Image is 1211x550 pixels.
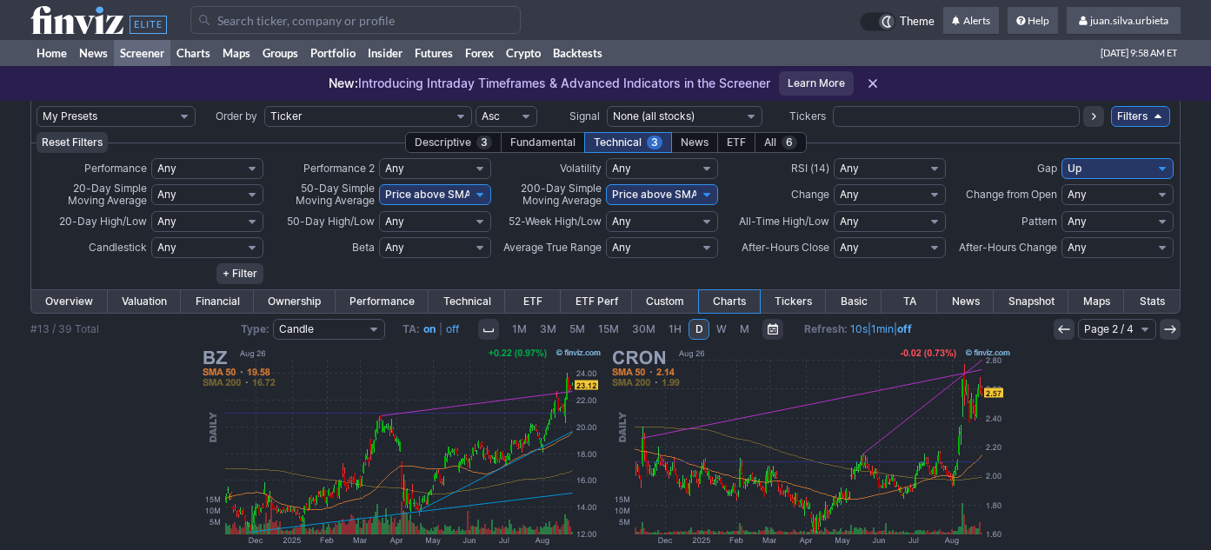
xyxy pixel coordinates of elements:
[563,319,591,340] a: 5M
[73,40,114,66] a: News
[734,319,755,340] a: M
[1021,215,1057,228] span: Pattern
[1090,14,1168,27] span: juan.silva.urbieta
[30,40,73,66] a: Home
[423,322,436,335] a: on
[403,322,420,335] b: TA:
[108,290,182,313] a: Valuation
[476,136,492,149] span: 3
[362,40,409,66] a: Insider
[170,40,216,66] a: Charts
[592,319,625,340] a: 15M
[717,132,755,153] div: ETF
[512,322,527,335] span: 1M
[59,215,147,228] span: 20-Day High/Low
[647,136,662,149] span: 3
[626,319,662,340] a: 30M
[37,132,108,153] button: Reset Filters
[966,188,1057,201] span: Change from Open
[190,6,521,34] input: Search
[789,109,826,123] span: Tickers
[882,290,937,313] a: TA
[804,321,912,338] span: | |
[710,319,733,340] a: W
[779,71,854,96] a: Learn More
[569,322,585,335] span: 5M
[68,182,147,207] span: 20-Day Simple Moving Average
[304,40,362,66] a: Portfolio
[329,75,770,92] p: Introducing Intraday Timeframes & Advanced Indicators in the Screener
[405,132,502,153] div: Descriptive
[216,109,257,123] span: Order by
[30,321,99,338] div: #13 / 39 Total
[1111,106,1170,127] a: Filters
[561,290,632,313] a: ETF Perf
[699,290,761,313] a: Charts
[742,241,829,254] span: After-Hours Close
[860,12,935,31] a: Theme
[287,215,375,228] span: 50-Day High/Low
[760,290,826,313] a: Tickers
[739,215,829,228] span: All-Time High/Low
[352,241,375,254] span: Beta
[632,290,699,313] a: Custom
[669,322,682,335] span: 1H
[256,40,304,66] a: Groups
[671,132,718,153] div: News
[336,290,429,313] a: Performance
[782,136,797,149] span: 6
[897,322,912,335] a: off
[560,162,602,175] span: Volatility
[478,319,499,340] button: Interval
[1101,40,1177,66] span: [DATE] 9:58 AM ET
[329,76,358,90] span: New:
[409,40,459,66] a: Futures
[303,162,375,175] span: Performance 2
[31,290,108,313] a: Overview
[114,40,170,66] a: Screener
[446,322,459,335] a: off
[505,290,561,313] a: ETF
[607,345,1014,548] img: CRON - Cronos Group Inc - Stock Price Chart
[959,241,1057,254] span: After-Hours Change
[197,345,604,548] img: BZ - Kanzhun Ltd ADR - Stock Price Chart
[689,319,709,340] a: D
[1068,290,1124,313] a: Maps
[804,322,848,335] b: Refresh:
[850,322,868,335] a: 10s
[500,40,547,66] a: Crypto
[943,7,999,35] a: Alerts
[540,322,556,335] span: 3M
[534,319,562,340] a: 3M
[503,241,602,254] span: Average True Range
[569,109,600,123] span: Signal
[296,182,375,207] span: 50-Day Simple Moving Average
[791,162,829,175] span: RSI (14)
[598,322,619,335] span: 15M
[662,319,688,340] a: 1H
[241,322,269,335] b: Type:
[509,215,602,228] span: 52-Week High/Low
[84,162,147,175] span: Performance
[632,322,655,335] span: 30M
[937,290,994,313] a: News
[1067,7,1181,35] a: juan.silva.urbieta
[429,290,505,313] a: Technical
[791,188,829,201] span: Change
[716,322,727,335] span: W
[755,132,807,153] div: All
[223,265,257,282] span: + Filter
[459,40,500,66] a: Forex
[740,322,749,335] span: M
[181,290,254,313] a: Financial
[521,182,602,207] span: 200-Day Simple Moving Average
[501,132,585,153] div: Fundamental
[900,12,935,31] span: Theme
[547,40,609,66] a: Backtests
[506,319,533,340] a: 1M
[1008,7,1058,35] a: Help
[216,40,256,66] a: Maps
[994,290,1068,313] a: Snapshot
[695,322,703,335] span: D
